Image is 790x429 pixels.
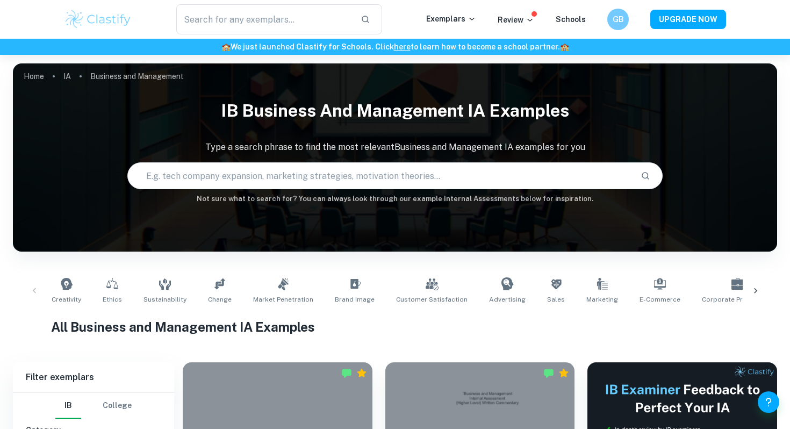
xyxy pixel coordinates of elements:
button: IB [55,393,81,419]
h6: We just launched Clastify for Schools. Click to learn how to become a school partner. [2,41,788,53]
a: Home [24,69,44,84]
h6: Filter exemplars [13,362,174,392]
h1: IB Business and Management IA examples [13,94,777,128]
div: Premium [558,368,569,378]
span: Customer Satisfaction [396,295,468,304]
span: Creativity [52,295,81,304]
p: Exemplars [426,13,476,25]
span: Sales [547,295,565,304]
button: UPGRADE NOW [650,10,726,29]
a: Schools [556,15,586,24]
img: Marked [543,368,554,378]
button: Search [636,167,655,185]
p: Review [498,14,534,26]
p: Business and Management [90,70,184,82]
img: Marked [341,368,352,378]
span: Marketing [586,295,618,304]
span: Ethics [103,295,122,304]
input: Search for any exemplars... [176,4,352,34]
a: IA [63,69,71,84]
h1: All Business and Management IA Examples [51,317,739,337]
img: Clastify logo [64,9,132,30]
span: 🏫 [221,42,231,51]
p: Type a search phrase to find the most relevant Business and Management IA examples for you [13,141,777,154]
h6: GB [612,13,624,25]
div: Premium [356,368,367,378]
span: 🏫 [560,42,569,51]
span: Advertising [489,295,526,304]
div: Filter type choice [55,393,132,419]
a: here [394,42,411,51]
span: Market Penetration [253,295,313,304]
button: College [103,393,132,419]
button: GB [607,9,629,30]
input: E.g. tech company expansion, marketing strategies, motivation theories... [128,161,631,191]
span: Corporate Profitability [702,295,773,304]
span: E-commerce [640,295,680,304]
button: Help and Feedback [758,391,779,413]
span: Sustainability [143,295,186,304]
h6: Not sure what to search for? You can always look through our example Internal Assessments below f... [13,194,777,204]
span: Change [208,295,232,304]
span: Brand Image [335,295,375,304]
